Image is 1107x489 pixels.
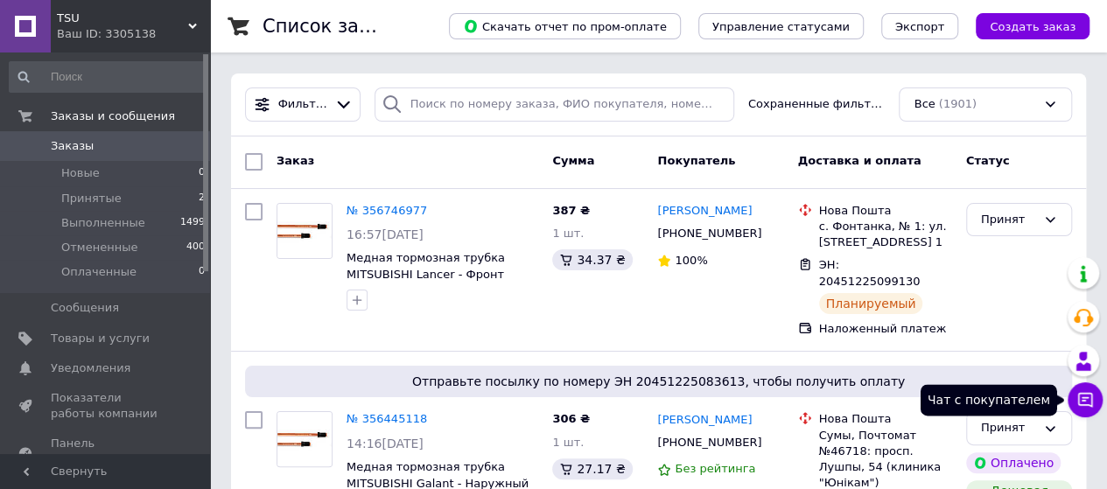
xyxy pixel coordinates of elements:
[1068,382,1103,417] button: Чат с покупателем
[976,13,1089,39] button: Создать заказ
[61,165,100,181] span: Новые
[277,203,333,259] a: Фото товару
[881,13,958,39] button: Экспорт
[819,203,952,219] div: Нова Пошта
[57,10,188,26] span: TSU
[199,165,205,181] span: 0
[278,96,328,113] span: Фильтры
[347,412,427,425] a: № 356445118
[180,215,205,231] span: 1499
[57,26,210,42] div: Ваш ID: 3305138
[463,18,667,34] span: Скачать отчет по пром-оплате
[199,264,205,280] span: 0
[657,412,752,429] a: [PERSON_NAME]
[654,431,765,454] div: [PHONE_NUMBER]
[819,293,923,314] div: Планируемый
[277,411,333,467] a: Фото товару
[654,222,765,245] div: [PHONE_NUMBER]
[966,154,1010,167] span: Статус
[552,154,594,167] span: Сумма
[819,411,952,427] div: Нова Пошта
[819,258,921,288] span: ЭН: 20451225099130
[657,203,752,220] a: [PERSON_NAME]
[552,412,590,425] span: 306 ₴
[347,437,424,451] span: 14:16[DATE]
[895,20,944,33] span: Экспорт
[186,240,205,255] span: 400
[277,204,332,258] img: Фото товару
[9,61,207,93] input: Поиск
[921,384,1057,416] div: Чат с покупателем
[914,96,935,113] span: Все
[61,264,137,280] span: Оплаченные
[657,154,735,167] span: Покупатель
[347,251,517,313] a: Медная тормозная трубка MITSUBISHI Lancer - Фронт Правый (116 600 116) - 1300 (CB1A)
[199,191,205,206] span: 2
[958,19,1089,32] a: Создать заказ
[51,138,94,154] span: Заказы
[552,458,632,479] div: 27.17 ₴
[277,412,332,466] img: Фото товару
[675,462,755,475] span: Без рейтинга
[748,96,886,113] span: Сохраненные фильтры:
[252,373,1065,390] span: Отправьте посылку по номеру ЭН 20451225083613, чтобы получить оплату
[981,211,1036,229] div: Принят
[552,227,584,240] span: 1 шт.
[263,16,413,37] h1: Список заказов
[51,108,175,124] span: Заказы и сообщения
[61,240,137,255] span: Отмененные
[939,97,977,110] span: (1901)
[552,249,632,270] div: 34.37 ₴
[990,20,1075,33] span: Создать заказ
[61,191,122,206] span: Принятые
[675,254,707,267] span: 100%
[798,154,921,167] span: Доставка и оплата
[51,331,150,346] span: Товары и услуги
[966,452,1061,473] div: Оплачено
[819,219,952,250] div: с. Фонтанка, № 1: ул. [STREET_ADDRESS] 1
[698,13,864,39] button: Управление статусами
[51,300,119,316] span: Сообщения
[552,204,590,217] span: 387 ₴
[375,87,734,122] input: Поиск по номеру заказа, ФИО покупателя, номеру телефона, Email, номеру накладной
[347,227,424,241] span: 16:57[DATE]
[347,204,427,217] a: № 356746977
[981,419,1036,437] div: Принят
[61,215,145,231] span: Выполненные
[51,360,130,376] span: Уведомления
[51,390,162,422] span: Показатели работы компании
[819,321,952,337] div: Наложенный платеж
[277,154,314,167] span: Заказ
[51,436,162,467] span: Панель управления
[712,20,850,33] span: Управление статусами
[552,436,584,449] span: 1 шт.
[449,13,681,39] button: Скачать отчет по пром-оплате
